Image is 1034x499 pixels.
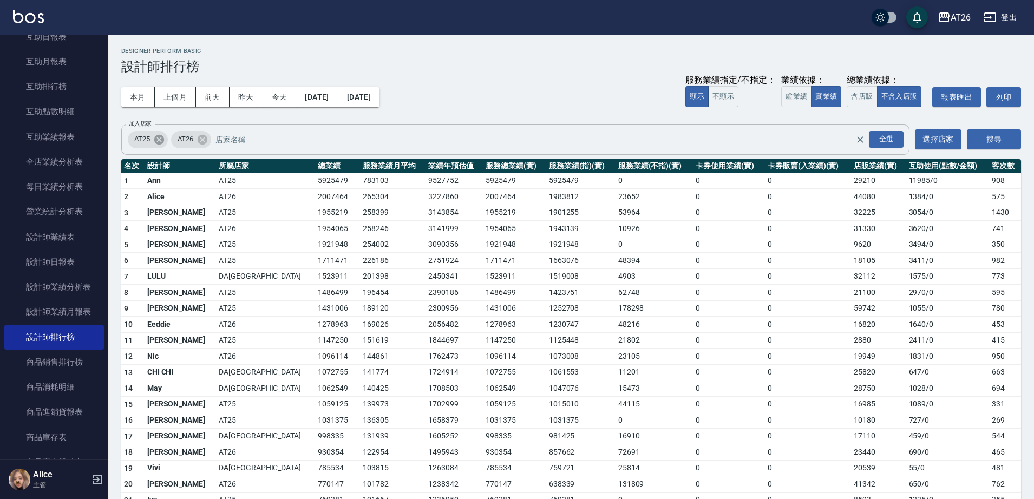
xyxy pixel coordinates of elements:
[216,253,315,269] td: AT25
[426,300,483,317] td: 2300956
[811,86,841,107] button: 實業績
[616,189,693,205] td: 23652
[9,469,30,490] img: Person
[360,364,426,380] td: 141774
[616,159,693,173] th: 服務業績(不指)(實)
[121,48,1021,55] h2: Designer Perform Basic
[546,412,616,429] td: 1031375
[546,189,616,205] td: 1983812
[765,412,851,429] td: 0
[616,253,693,269] td: 48394
[616,380,693,397] td: 15473
[128,131,168,148] div: AT25
[4,350,104,375] a: 商品銷售排行榜
[124,272,128,281] span: 7
[951,11,971,24] div: AT26
[765,332,851,349] td: 0
[851,173,906,189] td: 29210
[989,221,1021,237] td: 741
[847,75,927,86] div: 總業績依據：
[989,253,1021,269] td: 982
[546,300,616,317] td: 1252708
[851,159,906,173] th: 店販業績(實)
[483,221,546,237] td: 1954065
[426,159,483,173] th: 業績年預估值
[426,332,483,349] td: 1844697
[851,380,906,397] td: 28750
[546,237,616,253] td: 1921948
[616,237,693,253] td: 0
[765,300,851,317] td: 0
[989,412,1021,429] td: 269
[315,221,360,237] td: 1954065
[4,24,104,49] a: 互助日報表
[851,412,906,429] td: 10180
[483,332,546,349] td: 1147250
[145,253,216,269] td: [PERSON_NAME]
[483,412,546,429] td: 1031375
[124,384,133,392] span: 14
[4,375,104,399] a: 商品消耗明細
[693,253,765,269] td: 0
[124,192,128,201] span: 2
[360,253,426,269] td: 226186
[216,237,315,253] td: AT25
[693,237,765,253] td: 0
[693,380,765,397] td: 0
[483,253,546,269] td: 1711471
[315,159,360,173] th: 總業績
[4,174,104,199] a: 每日業績分析表
[4,124,104,149] a: 互助業績報表
[765,285,851,301] td: 0
[4,225,104,250] a: 設計師業績表
[124,320,133,329] span: 10
[216,396,315,412] td: AT25
[315,173,360,189] td: 5925479
[145,173,216,189] td: Ann
[124,464,133,472] span: 19
[483,237,546,253] td: 1921948
[4,199,104,224] a: 營業統計分析表
[483,268,546,285] td: 1523911
[616,300,693,317] td: 178298
[693,364,765,380] td: 0
[989,364,1021,380] td: 663
[145,317,216,333] td: Eeddie
[989,317,1021,333] td: 453
[216,221,315,237] td: AT26
[851,364,906,380] td: 25820
[989,159,1021,173] th: 客次數
[989,237,1021,253] td: 350
[781,75,841,86] div: 業績依據：
[693,317,765,333] td: 0
[426,221,483,237] td: 3141999
[4,149,104,174] a: 全店業績分析表
[906,205,990,221] td: 3054 / 0
[360,380,426,397] td: 140425
[906,221,990,237] td: 3620 / 0
[360,173,426,189] td: 783103
[360,396,426,412] td: 139973
[906,364,990,380] td: 647 / 0
[4,74,104,99] a: 互助排行榜
[426,317,483,333] td: 2056482
[216,317,315,333] td: AT26
[426,396,483,412] td: 1702999
[765,237,851,253] td: 0
[979,8,1021,28] button: 登出
[315,253,360,269] td: 1711471
[426,380,483,397] td: 1708503
[906,159,990,173] th: 互助使用(點數/金額)
[906,253,990,269] td: 3411 / 0
[546,173,616,189] td: 5925479
[906,268,990,285] td: 1575 / 0
[360,268,426,285] td: 201398
[315,300,360,317] td: 1431006
[124,400,133,409] span: 15
[906,173,990,189] td: 11985 / 0
[765,173,851,189] td: 0
[851,221,906,237] td: 31330
[216,332,315,349] td: AT25
[315,380,360,397] td: 1062549
[145,221,216,237] td: [PERSON_NAME]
